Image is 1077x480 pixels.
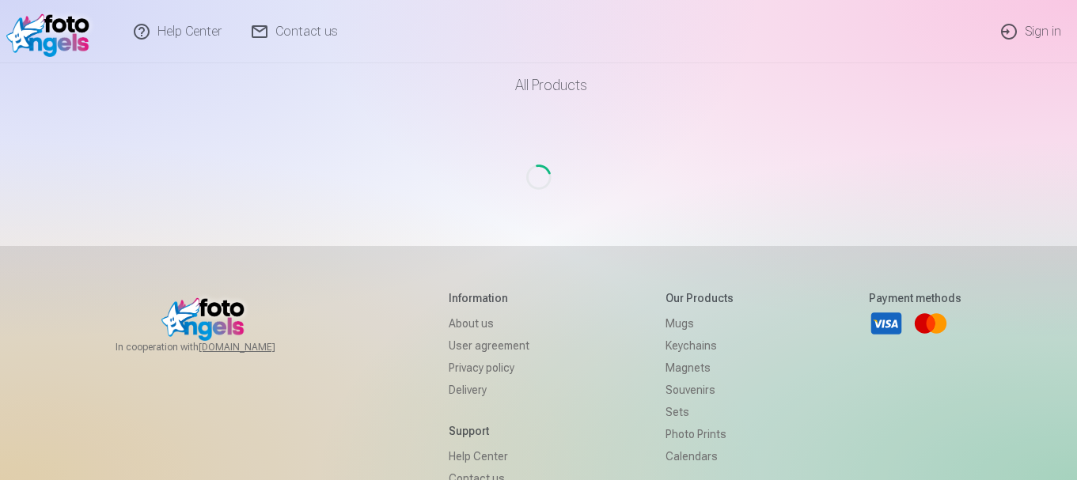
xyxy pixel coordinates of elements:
h5: Our products [666,290,734,306]
h5: Payment methods [869,290,961,306]
a: About us [449,312,529,334]
a: Privacy policy [449,357,529,379]
a: Sets [666,401,734,423]
a: [DOMAIN_NAME] [199,341,313,353]
h5: Information [449,290,529,306]
a: Calendars [666,445,734,467]
a: Help Center [449,445,529,467]
a: Magnets [666,357,734,379]
a: Mastercard [913,306,948,341]
a: Delivery [449,379,529,401]
a: Keychains [666,334,734,357]
h5: Support [449,423,529,439]
a: Visa [869,306,904,341]
a: User agreement [449,334,529,357]
img: /v1 [6,6,97,57]
a: Souvenirs [666,379,734,401]
a: Mugs [666,312,734,334]
span: In cooperation with [116,341,313,353]
a: All products [471,63,606,108]
a: Photo prints [666,423,734,445]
